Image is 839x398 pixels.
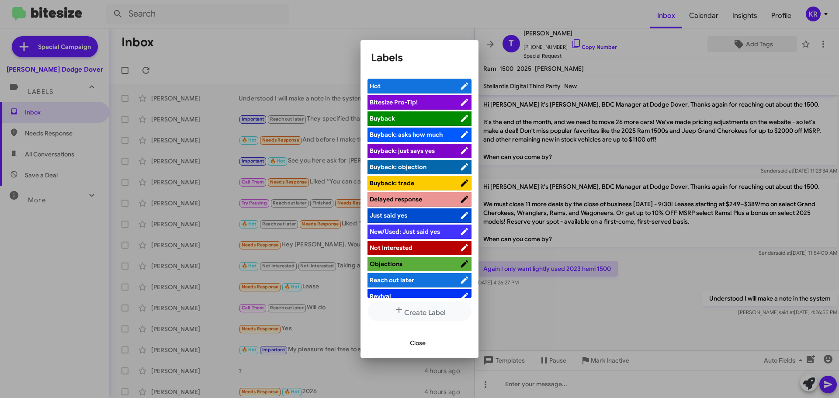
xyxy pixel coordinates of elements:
[371,51,468,65] h1: Labels
[370,276,414,284] span: Reach out later
[370,211,407,219] span: Just said yes
[370,114,395,122] span: Buyback
[403,335,433,351] button: Close
[370,147,435,155] span: Buyback: just says yes
[370,195,422,203] span: Delayed response
[370,292,391,300] span: Revival
[370,228,440,235] span: New/Used: Just said yes
[370,131,443,138] span: Buyback: asks how much
[370,244,413,252] span: Not Interested
[370,179,414,187] span: Buyback: trade
[370,82,381,90] span: Hot
[367,301,472,321] button: Create Label
[370,260,402,268] span: Objections
[370,163,426,171] span: Buyback: objection
[410,335,426,351] span: Close
[370,98,418,106] span: Bitesize Pro-Tip!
